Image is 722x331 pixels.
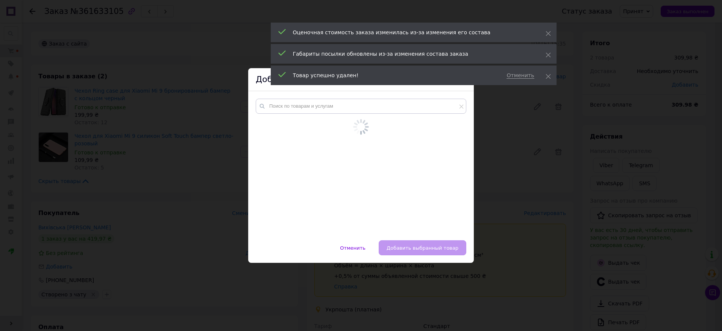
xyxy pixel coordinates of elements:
[340,245,366,251] span: Отменить
[507,72,534,79] span: Отменить
[256,99,466,114] input: Поиск по товарам и услугам
[293,50,527,58] div: Габариты посылки обновлены из-за изменения состава заказа
[332,240,373,255] button: Отменить
[293,29,527,36] div: Оценочная стоимость заказа изменилась из-за изменения его состава
[248,68,474,91] div: Добавление товара или услуги
[293,72,498,79] div: Товар успешно удален!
